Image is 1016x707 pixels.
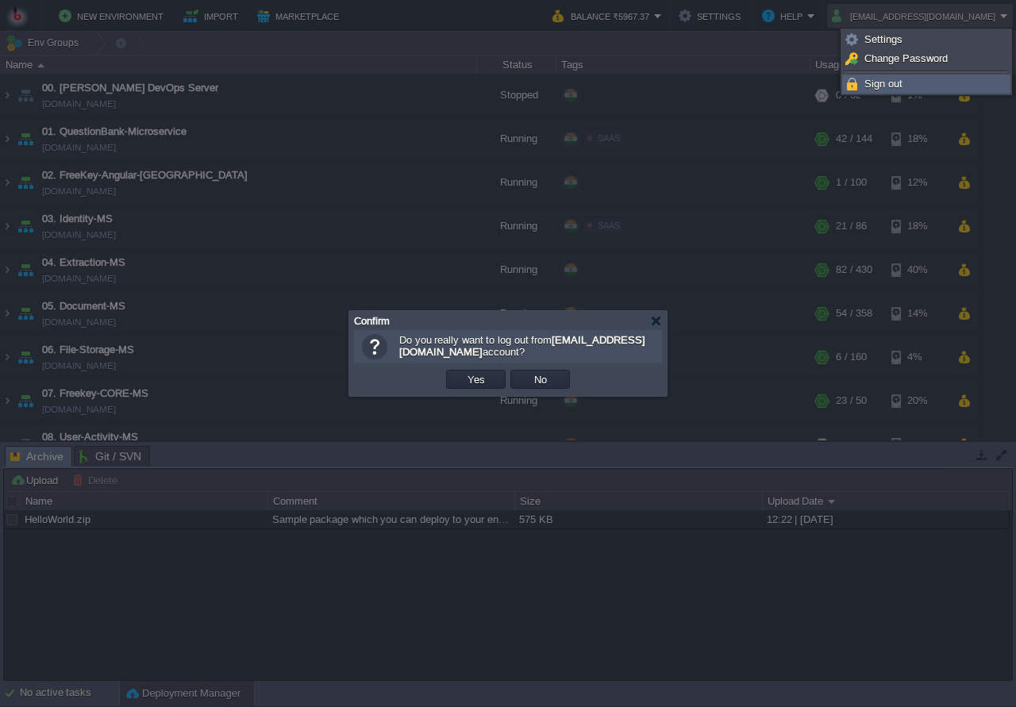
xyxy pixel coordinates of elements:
[843,50,1010,67] a: Change Password
[399,334,645,358] span: Do you really want to log out from account?
[463,372,490,386] button: Yes
[864,52,948,64] span: Change Password
[843,75,1010,93] a: Sign out
[843,31,1010,48] a: Settings
[399,334,645,358] b: [EMAIL_ADDRESS][DOMAIN_NAME]
[529,372,552,386] button: No
[864,33,902,45] span: Settings
[354,315,390,327] span: Confirm
[864,78,902,90] span: Sign out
